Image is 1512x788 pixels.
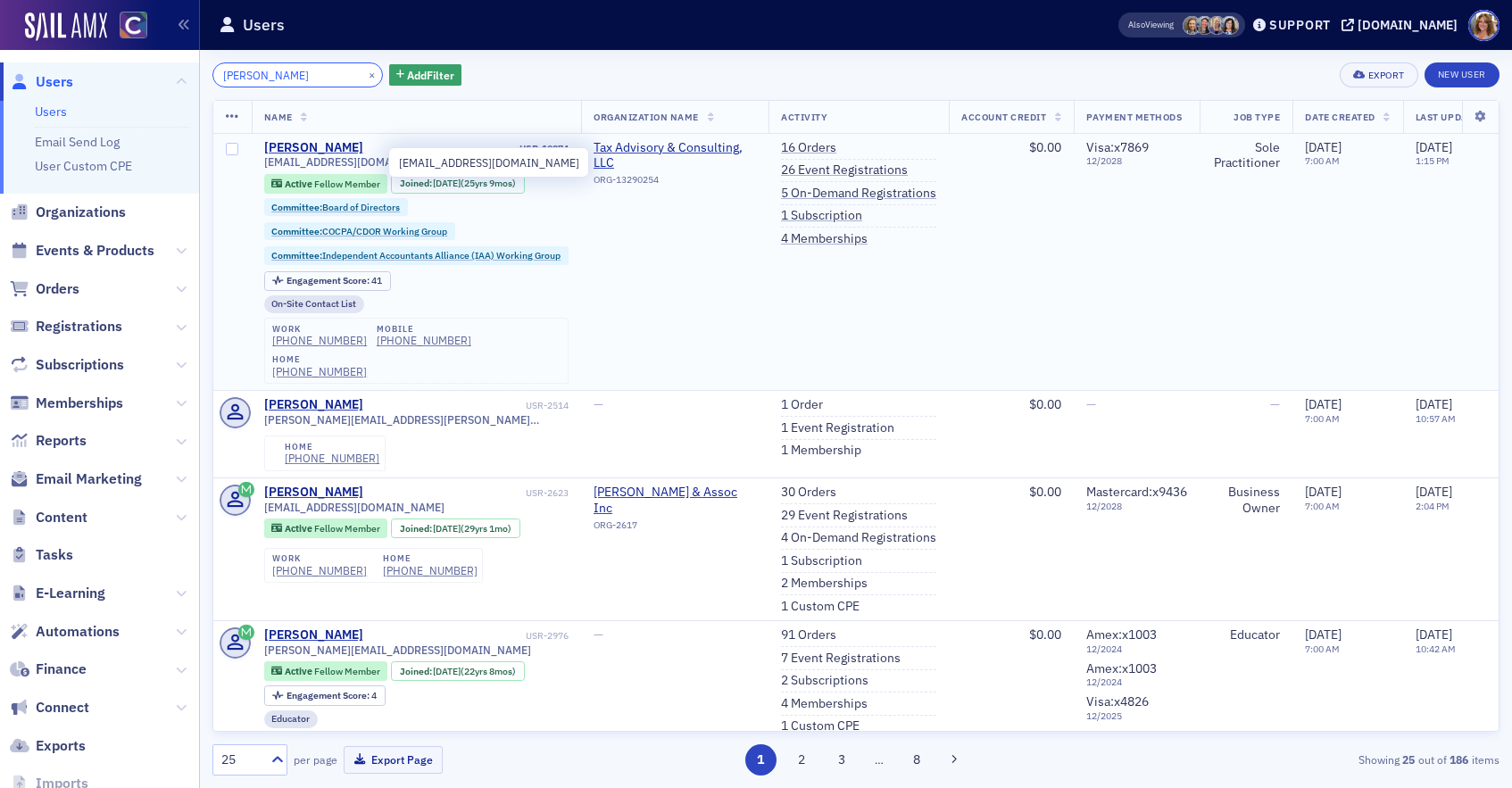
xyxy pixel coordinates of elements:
[383,564,478,577] div: [PHONE_NUMBER]
[314,522,380,535] span: Fellow Member
[781,186,936,202] a: 5 On-Demand Registrations
[433,177,461,189] span: [DATE]
[407,67,454,83] span: Add Filter
[1305,643,1340,655] time: 7:00 AM
[594,519,756,537] div: ORG-2617
[36,545,73,565] span: Tasks
[1305,500,1340,512] time: 7:00 AM
[10,545,73,565] a: Tasks
[10,736,86,756] a: Exports
[36,508,87,527] span: Content
[1220,16,1239,35] span: Stacy Svendsen
[264,246,569,264] div: Committee:
[264,295,365,313] div: On-Site Contact List
[1128,19,1145,30] div: Also
[10,203,126,222] a: Organizations
[1305,396,1342,412] span: [DATE]
[391,174,525,194] div: Joined: 1999-11-29 00:00:00
[271,225,322,237] span: Committee :
[433,522,461,535] span: [DATE]
[271,202,400,213] a: Committee:Board of Directors
[36,659,87,679] span: Finance
[364,66,380,82] button: ×
[272,365,367,378] div: [PHONE_NUMBER]
[36,355,124,375] span: Subscriptions
[781,111,827,123] span: Activity
[1086,155,1187,167] span: 12 / 2028
[272,324,367,335] div: work
[1305,626,1342,643] span: [DATE]
[785,744,817,776] button: 2
[1212,140,1280,171] div: Sole Practitioner
[10,584,105,603] a: E-Learning
[594,396,603,412] span: —
[745,744,777,776] button: 1
[594,626,603,643] span: —
[1270,396,1280,412] span: —
[10,431,87,451] a: Reports
[389,64,462,87] button: AddFilter
[264,198,409,216] div: Committee:
[1086,710,1187,722] span: 12 / 2025
[36,431,87,451] span: Reports
[781,696,868,712] a: 4 Memberships
[271,666,379,677] a: Active Fellow Member
[594,174,756,192] div: ORG-13290254
[781,397,823,413] a: 1 Order
[120,12,147,39] img: SailAMX
[25,12,107,41] img: SailAMX
[264,518,388,538] div: Active: Active: Fellow Member
[1358,17,1458,33] div: [DOMAIN_NAME]
[344,746,443,774] button: Export Page
[10,622,120,642] a: Automations
[1086,660,1157,676] span: Amex : x1003
[264,271,391,291] div: Engagement Score: 41
[1086,676,1187,688] span: 12 / 2024
[272,553,367,564] div: work
[1269,17,1331,33] div: Support
[221,751,261,769] div: 25
[264,397,363,413] a: [PERSON_NAME]
[1305,412,1340,425] time: 7:00 AM
[272,564,367,577] a: [PHONE_NUMBER]
[781,231,868,247] a: 4 Memberships
[264,222,456,240] div: Committee:
[1086,501,1187,512] span: 12 / 2028
[391,661,525,681] div: Joined: 2002-12-31 00:00:00
[1128,19,1174,31] span: Viewing
[264,140,363,156] a: [PERSON_NAME]
[1416,396,1452,412] span: [DATE]
[36,698,89,717] span: Connect
[377,334,471,347] a: [PHONE_NUMBER]
[36,584,105,603] span: E-Learning
[433,523,511,535] div: (29yrs 1mo)
[36,279,79,299] span: Orders
[1468,10,1500,41] span: Profile
[1416,154,1450,167] time: 1:15 PM
[1212,627,1280,643] div: Educator
[901,744,933,776] button: 8
[1029,626,1061,643] span: $0.00
[781,208,862,224] a: 1 Subscription
[36,317,122,336] span: Registrations
[961,111,1046,123] span: Account Credit
[36,394,123,413] span: Memberships
[264,685,386,705] div: Engagement Score: 4
[271,226,447,237] a: Committee:COCPA/CDOR Working Group
[287,276,382,286] div: 41
[243,14,285,36] h1: Users
[264,643,531,657] span: [PERSON_NAME][EMAIL_ADDRESS][DOMAIN_NAME]
[10,355,124,375] a: Subscriptions
[287,691,377,701] div: 4
[1447,751,1472,767] strong: 186
[264,111,293,123] span: Name
[391,518,520,538] div: Joined: 1996-07-31 00:00:00
[781,651,901,667] a: 7 Event Registrations
[10,394,123,413] a: Memberships
[264,174,388,194] div: Active: Active: Fellow Member
[1416,139,1452,155] span: [DATE]
[10,279,79,299] a: Orders
[1086,626,1157,643] span: Amex : x1003
[1368,71,1405,80] div: Export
